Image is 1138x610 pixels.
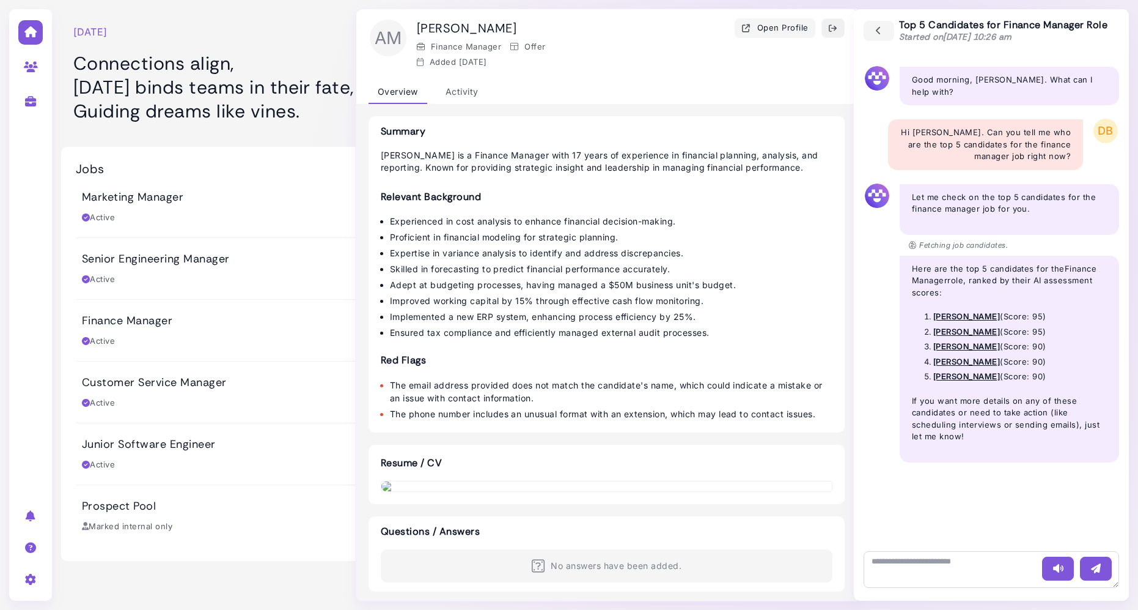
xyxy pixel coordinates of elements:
li: (Score: 95) [933,326,1107,338]
div: Active [82,212,115,224]
h3: Customer Service Manager [82,376,227,390]
a: Finance Manager 0 In-Review 15 In-Progress 15 Total Active [76,300,560,361]
span: Started on [899,31,1012,42]
li: The phone number includes an unusual format with an extension, which may lead to contact issues. [390,407,832,420]
p: [PERSON_NAME] is a Finance Manager with 17 years of experience in financial planning, analysis, a... [381,149,832,174]
h1: Connections align, [DATE] binds teams in their fate, Guiding dreams like vines. [73,51,563,123]
candidate: [PERSON_NAME] [933,311,1000,321]
li: The email address provided does not match the candidate's name, which could indicate a mistake or... [390,379,832,404]
h3: Questions / Answers [381,526,832,537]
div: Active [82,335,115,348]
h3: Senior Engineering Manager [82,253,229,266]
li: Proficient in financial modeling for strategic planning. [390,231,832,244]
h4: Relevant Background [381,191,832,203]
li: Expertise in variance analysis to identify and address discrepancies. [390,247,832,259]
a: Prospect Pool 0 In-Review 0 In-Progress 11 Total Marked internal only [76,485,560,546]
time: [DATE] 10:26 am [943,31,1011,42]
div: Active [82,459,115,471]
div: Active [82,273,115,286]
button: Open Profile [735,18,815,38]
time: Sep 16, 2025 [459,57,487,67]
div: Overview [369,80,427,104]
span: DB [1093,119,1118,143]
a: Senior Engineering Manager 4 In-Review 7 In-Progress 19 Total Active [76,238,560,299]
div: Offer [510,41,545,53]
li: (Score: 90) [933,371,1107,383]
div: No answers have been added. [381,549,832,582]
img: download [381,482,832,491]
h3: Prospect Pool [82,500,156,513]
p: Let me check on the top 5 candidates for the finance manager job for you. [912,192,1107,215]
time: [DATE] [73,24,108,39]
a: Marketing Manager 2 In-Review 5 In-Progress 7 Total Active [76,176,560,237]
h4: Red Flags [381,354,832,366]
li: (Score: 95) [933,311,1107,323]
h1: [PERSON_NAME] [417,21,516,35]
p: Fetching job candidates. [909,240,1008,251]
candidate: [PERSON_NAME] [933,341,1000,351]
div: Top 5 Candidates for Finance Manager Role [899,19,1108,43]
div: Good morning, [PERSON_NAME]. What can I help with? [912,74,1107,98]
div: Marked internal only [82,521,172,533]
li: Experienced in cost analysis to enhance financial decision-making. [390,215,832,228]
div: Open Profile [741,22,809,35]
h3: Finance Manager [82,314,172,328]
div: Activity [436,80,488,104]
p: Here are the top 5 candidates for the role, ranked by their AI assessment scores: [912,263,1107,299]
h3: Resume / CV [369,445,454,481]
li: Implemented a new ERP system, enhancing process efficiency by 25%. [390,310,832,323]
span: AM [370,20,406,56]
h2: Jobs [76,162,105,176]
div: Finance Manager [417,41,501,53]
h3: Summary [381,125,832,137]
div: Active [82,397,115,409]
div: Hi [PERSON_NAME]. Can you tell me who are the top 5 candidates for the finance manager job right ... [900,127,1071,163]
candidate: [PERSON_NAME] [933,371,1000,381]
h3: Marketing Manager [82,191,183,204]
candidate: [PERSON_NAME] [933,357,1000,366]
li: (Score: 90) [933,341,1107,353]
li: Skilled in forecasting to predict financial performance accurately. [390,262,832,275]
a: Customer Service Manager 1 In-Review 26 In-Progress 27 Total Active [76,362,560,423]
li: (Score: 90) [933,356,1107,368]
candidate: [PERSON_NAME] [933,327,1000,337]
a: Junior Software Engineer 0 In-Review 0 In-Progress 0 Total Active [76,423,560,485]
h3: Junior Software Engineer [82,438,216,452]
li: Adept at budgeting processes, having managed a $50M business unit's budget. [390,278,832,291]
li: Ensured tax compliance and efficiently managed external audit processes. [390,326,832,339]
li: Improved working capital by 15% through effective cash flow monitoring. [390,294,832,307]
p: If you want more details on any of these candidates or need to take action (like scheduling inter... [912,395,1107,443]
div: Added [417,56,487,69]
